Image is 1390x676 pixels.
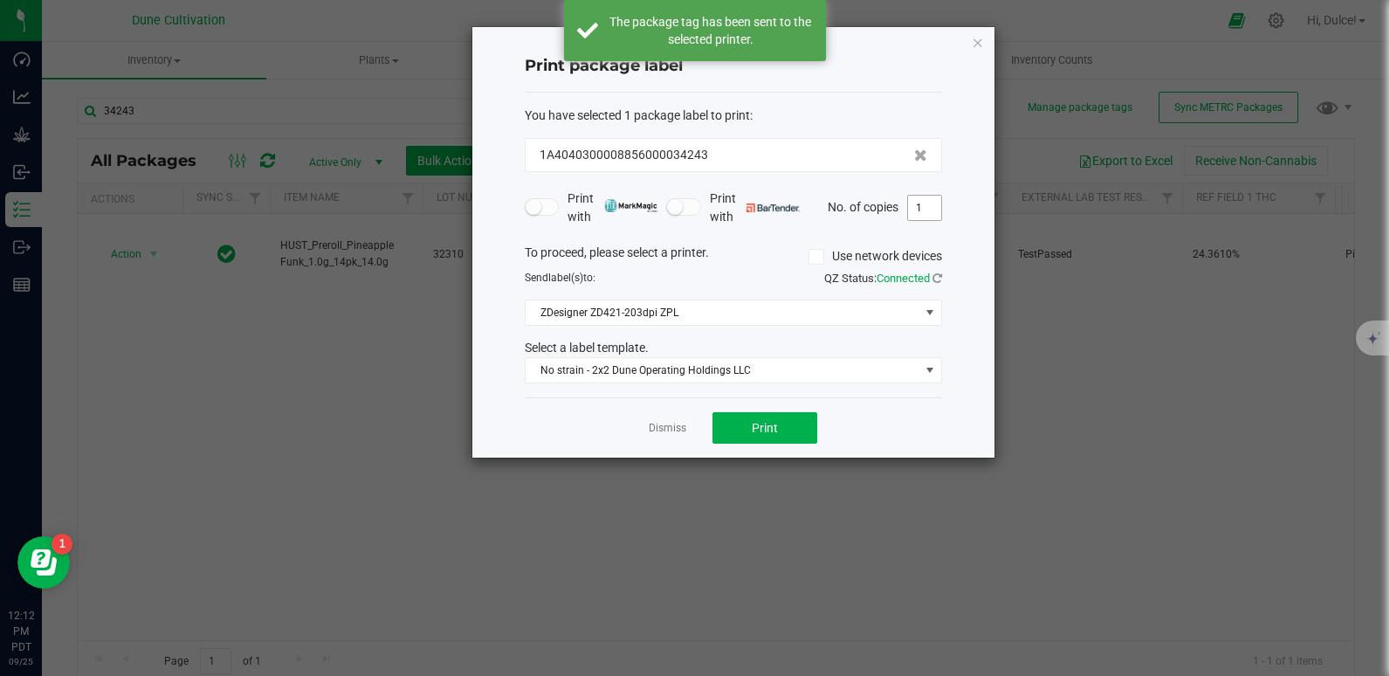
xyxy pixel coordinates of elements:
[747,203,800,212] img: bartender.png
[526,358,919,383] span: No strain - 2x2 Dune Operating Holdings LLC
[568,190,657,226] span: Print with
[649,421,686,436] a: Dismiss
[525,108,750,122] span: You have selected 1 package label to print
[512,339,955,357] div: Select a label template.
[52,534,72,555] iframe: Resource center unread badge
[824,272,942,285] span: QZ Status:
[525,272,595,284] span: Send to:
[809,247,942,266] label: Use network devices
[526,300,919,325] span: ZDesigner ZD421-203dpi ZPL
[712,412,817,444] button: Print
[525,107,942,125] div: :
[608,13,813,48] div: The package tag has been sent to the selected printer.
[877,272,930,285] span: Connected
[525,55,942,78] h4: Print package label
[548,272,583,284] span: label(s)
[752,421,778,435] span: Print
[710,190,800,226] span: Print with
[17,536,70,589] iframe: Resource center
[604,199,657,212] img: mark_magic_cybra.png
[512,244,955,270] div: To proceed, please select a printer.
[540,146,708,164] span: 1A4040300008856000034243
[828,199,898,213] span: No. of copies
